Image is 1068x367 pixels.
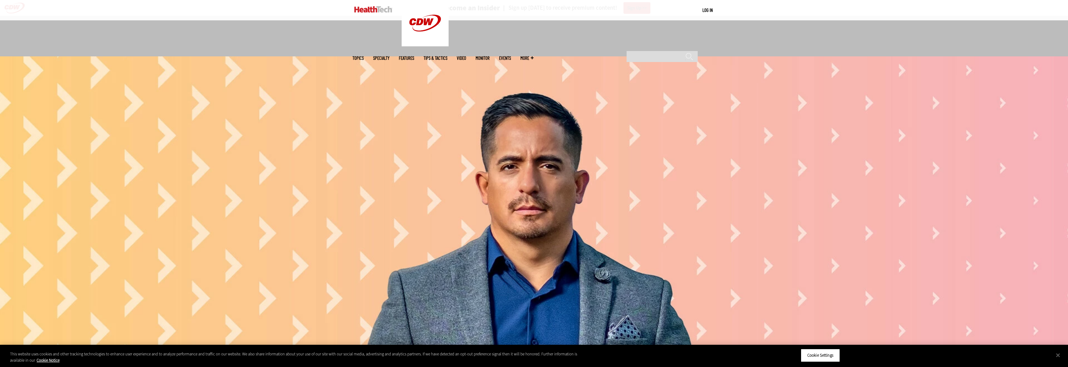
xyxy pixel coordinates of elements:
a: Video [457,56,466,60]
img: Home [354,6,392,13]
div: This website uses cookies and other tracking technologies to enhance user experience and to analy... [10,351,587,363]
span: Specialty [373,56,389,60]
a: Events [499,56,511,60]
a: More information about your privacy [37,358,60,363]
div: User menu [702,7,713,13]
span: More [520,56,534,60]
a: Tips & Tactics [424,56,447,60]
a: Features [399,56,414,60]
span: Topics [352,56,364,60]
a: Log in [702,7,713,13]
a: MonITor [476,56,490,60]
button: Cookie Settings [801,349,840,362]
button: Close [1051,348,1065,362]
a: CDW [402,41,449,48]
